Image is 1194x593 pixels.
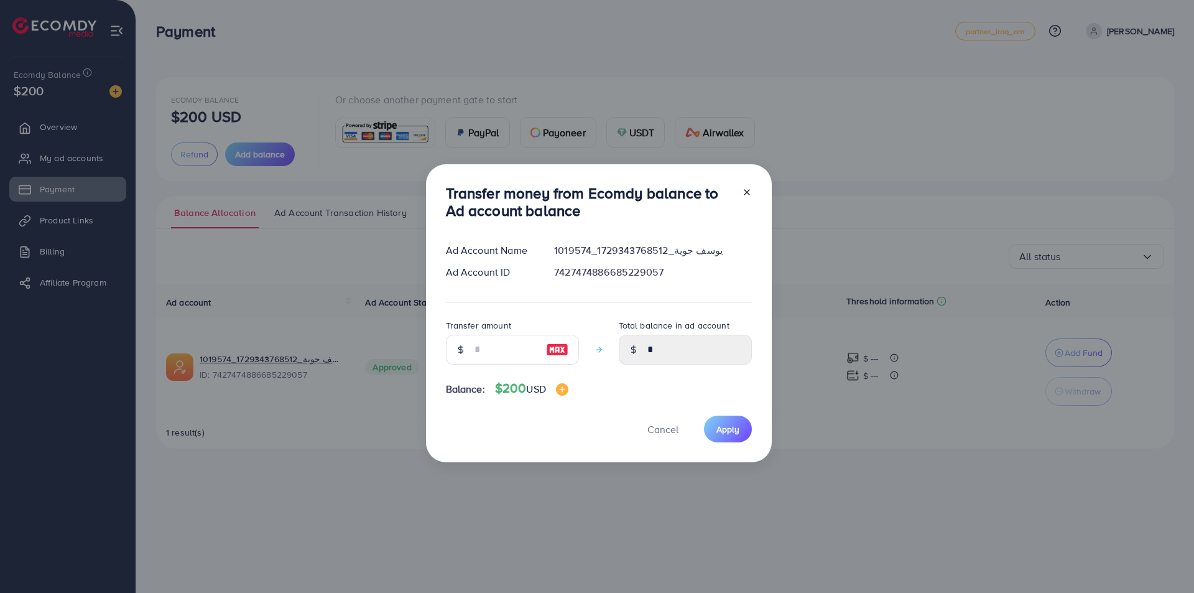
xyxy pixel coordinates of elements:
span: Cancel [647,423,678,436]
img: image [556,383,568,396]
span: USD [526,382,545,396]
div: Ad Account ID [436,265,545,279]
label: Total balance in ad account [619,319,729,332]
iframe: Chat [1141,537,1185,584]
div: Ad Account Name [436,243,545,258]
h3: Transfer money from Ecomdy balance to Ad account balance [446,184,732,220]
button: Apply [704,416,752,442]
button: Cancel [632,416,694,442]
div: 7427474886685229057 [544,265,761,279]
div: 1019574_يوسف جوية_1729343768512 [544,243,761,258]
span: Balance: [446,382,485,396]
img: image [546,342,568,357]
h4: $200 [495,381,568,396]
span: Apply [716,423,739,436]
label: Transfer amount [446,319,511,332]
